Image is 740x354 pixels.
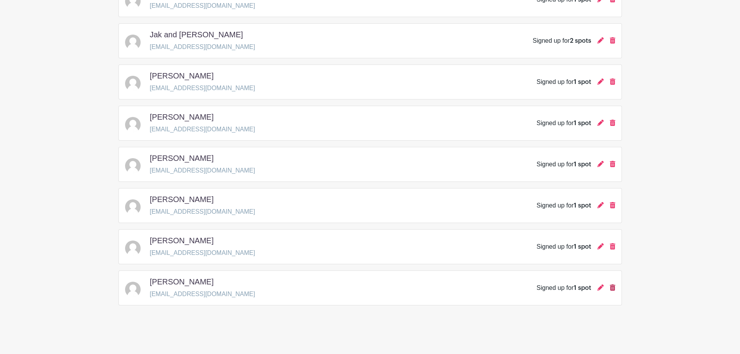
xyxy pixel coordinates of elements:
[125,76,141,91] img: default-ce2991bfa6775e67f084385cd625a349d9dcbb7a52a09fb2fda1e96e2d18dcdb.png
[125,241,141,256] img: default-ce2991bfa6775e67f084385cd625a349d9dcbb7a52a09fb2fda1e96e2d18dcdb.png
[574,244,591,250] span: 1 spot
[150,112,214,122] h5: [PERSON_NAME]
[150,42,255,52] p: [EMAIL_ADDRESS][DOMAIN_NAME]
[150,195,214,204] h5: [PERSON_NAME]
[150,125,255,134] p: [EMAIL_ADDRESS][DOMAIN_NAME]
[150,277,214,286] h5: [PERSON_NAME]
[536,77,591,87] div: Signed up for
[125,282,141,297] img: default-ce2991bfa6775e67f084385cd625a349d9dcbb7a52a09fb2fda1e96e2d18dcdb.png
[570,38,591,44] span: 2 spots
[150,207,255,216] p: [EMAIL_ADDRESS][DOMAIN_NAME]
[574,202,591,209] span: 1 spot
[574,285,591,291] span: 1 spot
[150,30,243,39] h5: Jak and [PERSON_NAME]
[536,283,591,293] div: Signed up for
[150,166,255,175] p: [EMAIL_ADDRESS][DOMAIN_NAME]
[150,289,255,299] p: [EMAIL_ADDRESS][DOMAIN_NAME]
[125,199,141,215] img: default-ce2991bfa6775e67f084385cd625a349d9dcbb7a52a09fb2fda1e96e2d18dcdb.png
[574,79,591,85] span: 1 spot
[574,161,591,167] span: 1 spot
[536,119,591,128] div: Signed up for
[125,158,141,174] img: default-ce2991bfa6775e67f084385cd625a349d9dcbb7a52a09fb2fda1e96e2d18dcdb.png
[150,1,255,10] p: [EMAIL_ADDRESS][DOMAIN_NAME]
[536,201,591,210] div: Signed up for
[536,160,591,169] div: Signed up for
[150,71,214,80] h5: [PERSON_NAME]
[150,153,214,163] h5: [PERSON_NAME]
[536,242,591,251] div: Signed up for
[150,236,214,245] h5: [PERSON_NAME]
[150,84,255,93] p: [EMAIL_ADDRESS][DOMAIN_NAME]
[533,36,591,45] div: Signed up for
[574,120,591,126] span: 1 spot
[125,117,141,133] img: default-ce2991bfa6775e67f084385cd625a349d9dcbb7a52a09fb2fda1e96e2d18dcdb.png
[125,35,141,50] img: default-ce2991bfa6775e67f084385cd625a349d9dcbb7a52a09fb2fda1e96e2d18dcdb.png
[150,248,255,258] p: [EMAIL_ADDRESS][DOMAIN_NAME]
